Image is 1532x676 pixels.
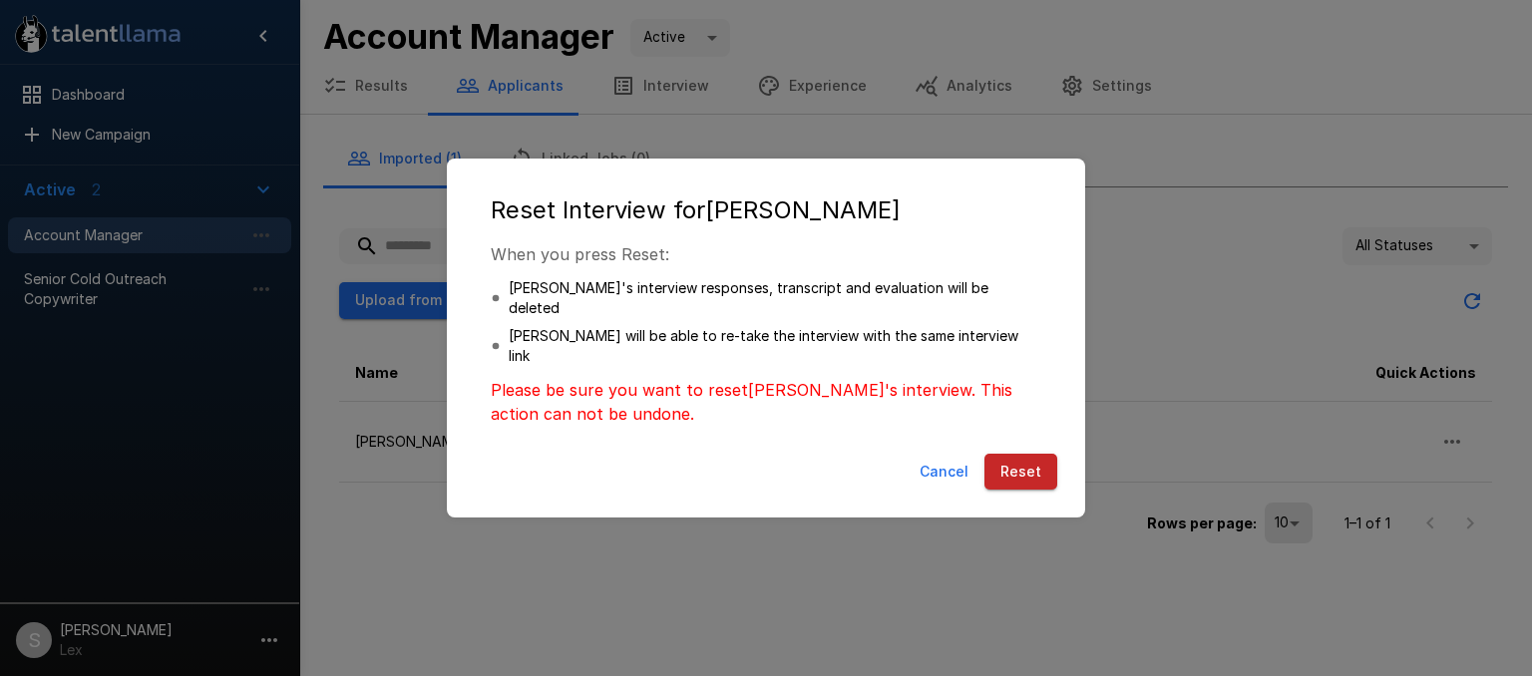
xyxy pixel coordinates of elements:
[912,454,976,491] button: Cancel
[467,178,1065,242] h2: Reset Interview for [PERSON_NAME]
[984,454,1057,491] button: Reset
[491,242,1041,266] p: When you press Reset:
[509,326,1041,366] p: [PERSON_NAME] will be able to re-take the interview with the same interview link
[491,378,1041,426] p: Please be sure you want to reset [PERSON_NAME] 's interview. This action can not be undone.
[509,278,1041,318] p: [PERSON_NAME]'s interview responses, transcript and evaluation will be deleted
